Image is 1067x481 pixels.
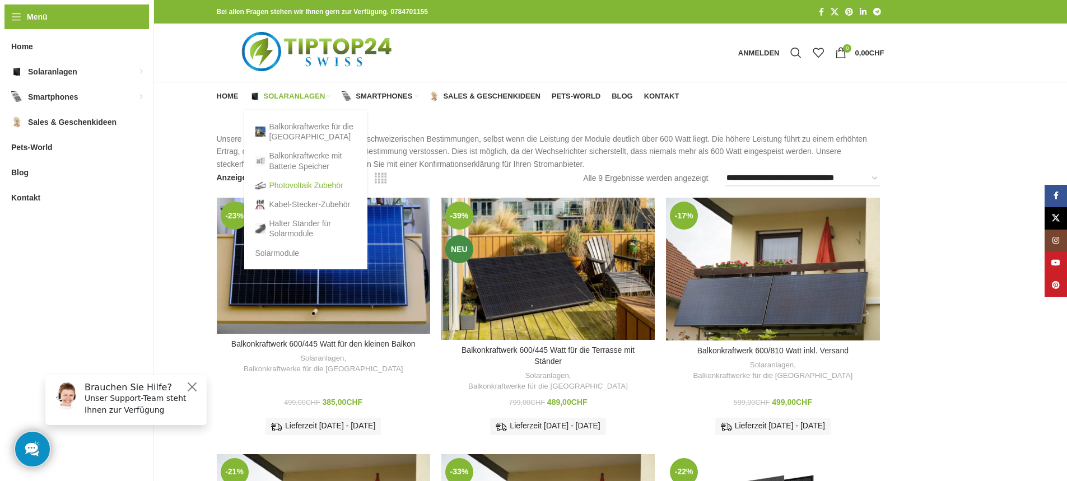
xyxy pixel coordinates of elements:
div: , [672,360,874,381]
img: Tiptop24 Nachhaltige & Faire Produkte [217,24,420,82]
div: Lieferzeit [DATE] - [DATE] [715,418,831,435]
a: Photovoltaik Zubehör [255,176,356,195]
a: Balkonkraftwerke für die [GEOGRAPHIC_DATA] [693,371,852,381]
a: Pets-World [552,85,600,108]
p: Unsere Balkonkraftwerke entsprechen den schweizerischen Bestimmungen, selbst wenn die Leistung de... [217,133,884,170]
span: Sales & Geschenkideen [443,92,540,101]
span: Home [11,36,33,57]
span: CHF [796,398,812,407]
img: Balkonkraftwerke für die Schweiz [255,127,265,137]
span: 0 [843,44,851,53]
img: Smartphones [342,91,352,101]
a: Balkonkraftwerke für die [GEOGRAPHIC_DATA] [468,381,628,392]
img: Customer service [16,16,44,44]
img: Kabel-Stecker-Zubehör [255,199,265,209]
img: Halter Ständer für Solarmodule [255,223,265,234]
bdi: 599,00 [734,399,770,407]
a: Blog [612,85,633,108]
span: CHF [530,399,545,407]
a: Balkonkraftwerk 600/445 Watt für den kleinen Balkon [217,198,430,334]
a: Facebook Social Link [816,4,827,20]
span: Blog [612,92,633,101]
span: Pets-World [552,92,600,101]
span: Smartphones [28,87,78,107]
span: Home [217,92,239,101]
a: Balkonkraftwerke für die [GEOGRAPHIC_DATA] [255,117,356,146]
h6: Brauchen Sie Hilfe? [48,16,164,26]
bdi: 489,00 [547,398,588,407]
a: Solaranlagen [250,85,331,108]
a: Halter Ständer für Solarmodule [255,214,356,243]
p: Unser Support-Team steht Ihnen zur Verfügung [48,26,164,50]
a: YouTube Social Link [1045,252,1067,274]
a: Balkonkraftwerk 600/810 Watt inkl. Versand [697,346,849,355]
a: Anmelden [733,41,785,64]
div: Meine Wunschliste [807,41,830,64]
span: CHF [571,398,588,407]
span: Neu [445,235,473,263]
div: , [222,353,425,374]
img: Solaranlagen [250,91,260,101]
span: Sales & Geschenkideen [28,112,117,132]
a: Logo der Website [217,48,420,57]
a: Rasteransicht 4 [375,171,386,185]
select: Shop-Reihenfolge [725,170,880,186]
img: Solaranlagen [11,66,22,77]
span: Solaranlagen [264,92,325,101]
a: Solaranlagen [300,353,344,364]
a: Facebook Social Link [1045,185,1067,207]
div: Lieferzeit [DATE] - [DATE] [490,418,605,435]
span: Smartphones [356,92,412,101]
span: Blog [11,162,29,183]
span: Pets-World [11,137,53,157]
div: Lieferzeit [DATE] - [DATE] [265,418,381,435]
bdi: 499,00 [284,399,320,407]
a: Telegram Social Link [870,4,884,20]
div: , [447,371,649,391]
span: Solaranlagen [28,62,77,82]
a: Balkonkraftwerk 600/445 Watt für die Terrasse mit Ständer [441,198,655,340]
bdi: 499,00 [772,398,812,407]
span: CHF [306,399,320,407]
span: -23% [221,202,249,230]
a: Balkonkraftwerke mit Batterie Speicher [255,146,356,175]
a: Balkonkraftwerke für die [GEOGRAPHIC_DATA] [244,364,403,375]
img: Sales & Geschenkideen [429,91,439,101]
span: CHF [346,398,362,407]
a: Solarmodule [255,244,356,263]
bdi: 799,00 [509,399,545,407]
strong: Bei allen Fragen stehen wir Ihnen gern zur Verfügung. 0784701155 [217,8,428,16]
img: Sales & Geschenkideen [11,116,22,128]
div: Hauptnavigation [211,85,685,108]
a: Balkonkraftwerk 600/445 Watt für die Terrasse mit Ständer [462,345,635,366]
span: Anzeigen [217,171,254,184]
img: Smartphones [11,91,22,102]
span: -17% [670,202,698,230]
span: Kontakt [11,188,40,208]
span: -39% [445,202,473,230]
a: Home [217,85,239,108]
a: Balkonkraftwerk 600/445 Watt für den kleinen Balkon [231,339,416,348]
a: LinkedIn Social Link [856,4,870,20]
a: X Social Link [1045,207,1067,230]
img: Balkonkraftwerke mit Batterie Speicher [255,156,265,166]
img: Photovoltaik Zubehör [255,180,265,190]
bdi: 0,00 [855,49,884,57]
span: Menü [27,11,48,23]
span: CHF [755,399,770,407]
span: CHF [869,49,884,57]
span: Kontakt [644,92,679,101]
a: X Social Link [827,4,842,20]
a: Pinterest Social Link [842,4,856,20]
p: Alle 9 Ergebnisse werden angezeigt [583,172,708,184]
bdi: 385,00 [323,398,363,407]
a: Balkonkraftwerk 600/810 Watt inkl. Versand [666,198,879,340]
a: Smartphones [342,85,418,108]
a: Solaranlagen [525,371,569,381]
a: Kontakt [644,85,679,108]
a: Sales & Geschenkideen [429,85,540,108]
div: Suche [785,41,807,64]
a: Instagram Social Link [1045,230,1067,252]
button: Close [149,14,162,27]
span: Anmelden [738,49,780,57]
